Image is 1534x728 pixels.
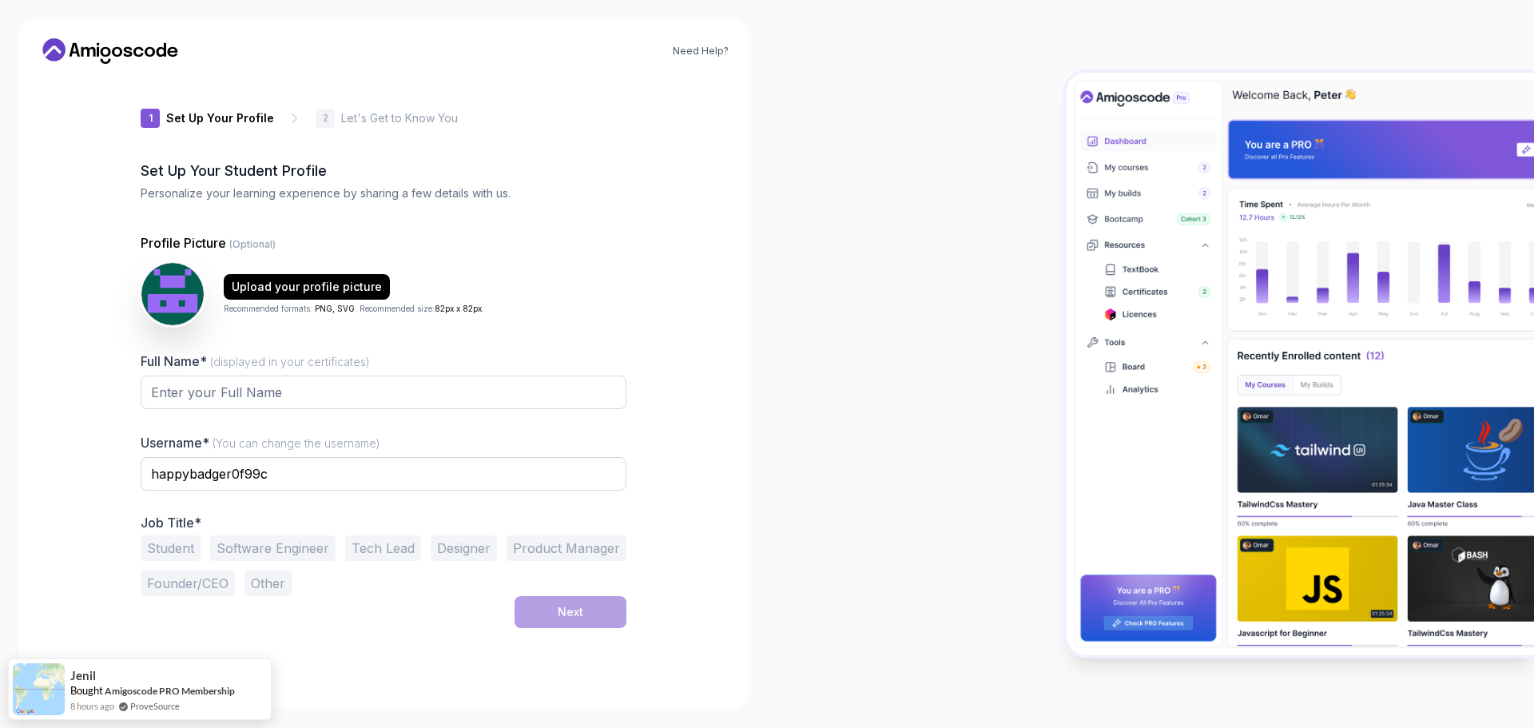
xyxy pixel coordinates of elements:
p: 1 [149,113,153,123]
img: provesource social proof notification image [13,663,65,715]
p: Recommended formats: . Recommended size: . [224,303,484,315]
button: Software Engineer [210,535,336,561]
p: Let's Get to Know You [341,110,458,126]
span: (displayed in your certificates) [210,355,370,368]
p: Personalize your learning experience by sharing a few details with us. [141,185,626,201]
button: Next [515,596,626,628]
span: Bought [70,684,103,697]
img: user profile image [141,263,204,325]
button: Designer [431,535,497,561]
p: Profile Picture [141,233,626,253]
a: Need Help? [673,45,729,58]
p: Set Up Your Profile [166,110,274,126]
span: PNG, SVG [315,304,355,313]
p: Job Title* [141,515,626,531]
button: Other [244,571,292,596]
div: Next [558,604,583,620]
input: Enter your Username [141,457,626,491]
h2: Set Up Your Student Profile [141,160,626,182]
span: (You can change the username) [213,436,380,450]
button: Product Manager [507,535,626,561]
span: 8 hours ago [70,699,114,713]
button: Upload your profile picture [224,274,390,300]
div: Upload your profile picture [232,279,382,295]
img: Amigoscode Dashboard [1067,73,1534,655]
button: Tech Lead [345,535,421,561]
button: Founder/CEO [141,571,235,596]
a: ProveSource [130,699,180,713]
p: 2 [323,113,328,123]
button: Student [141,535,201,561]
a: Home link [38,38,182,64]
span: Jenil [70,669,96,682]
label: Full Name* [141,353,370,369]
span: 82px x 82px [435,304,482,313]
span: (Optional) [229,238,276,250]
a: Amigoscode PRO Membership [105,685,235,697]
input: Enter your Full Name [141,376,626,409]
label: Username* [141,435,380,451]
